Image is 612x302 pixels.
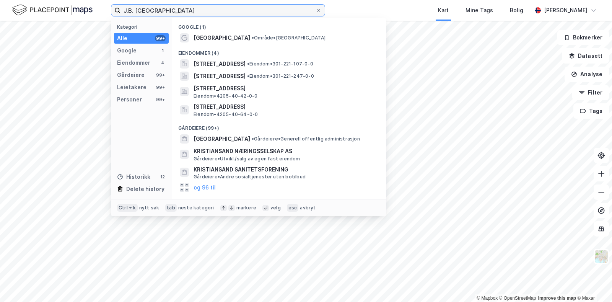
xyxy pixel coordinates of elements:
[117,172,150,181] div: Historikk
[194,134,250,144] span: [GEOGRAPHIC_DATA]
[194,174,306,180] span: Gårdeiere • Andre sosialtjenester uten botilbud
[544,6,588,15] div: [PERSON_NAME]
[194,84,377,93] span: [STREET_ADDRESS]
[594,249,609,264] img: Z
[194,72,246,81] span: [STREET_ADDRESS]
[117,46,137,55] div: Google
[117,70,145,80] div: Gårdeiere
[194,165,377,174] span: KRISTIANSAND SANITETSFORENING
[194,156,300,162] span: Gårdeiere • Utvikl./salg av egen fast eiendom
[562,48,609,64] button: Datasett
[194,147,377,156] span: KRISTIANSAND NÆRINGSSELSKAP AS
[172,194,386,207] div: Leietakere (99+)
[160,47,166,54] div: 1
[117,24,169,30] div: Kategori
[117,204,138,212] div: Ctrl + k
[194,33,250,42] span: [GEOGRAPHIC_DATA]
[194,102,377,111] span: [STREET_ADDRESS]
[126,184,164,194] div: Delete history
[155,72,166,78] div: 99+
[160,174,166,180] div: 12
[287,204,299,212] div: esc
[247,61,249,67] span: •
[574,265,612,302] iframe: Chat Widget
[172,119,386,133] div: Gårdeiere (99+)
[194,59,246,69] span: [STREET_ADDRESS]
[117,58,150,67] div: Eiendommer
[438,6,449,15] div: Kart
[252,35,254,41] span: •
[236,205,256,211] div: markere
[574,265,612,302] div: Kontrollprogram for chat
[194,183,216,192] button: og 96 til
[172,44,386,58] div: Eiendommer (4)
[165,204,177,212] div: tab
[172,18,386,32] div: Google (1)
[178,205,214,211] div: neste kategori
[120,5,316,16] input: Søk på adresse, matrikkel, gårdeiere, leietakere eller personer
[565,67,609,82] button: Analyse
[247,73,314,79] span: Eiendom • 301-221-247-0-0
[300,205,316,211] div: avbryt
[155,84,166,90] div: 99+
[252,136,360,142] span: Gårdeiere • Generell offentlig administrasjon
[510,6,523,15] div: Bolig
[247,61,313,67] span: Eiendom • 301-221-107-0-0
[557,30,609,45] button: Bokmerker
[117,83,146,92] div: Leietakere
[194,111,258,118] span: Eiendom • 4205-40-64-0-0
[139,205,160,211] div: nytt søk
[477,295,498,301] a: Mapbox
[155,96,166,103] div: 99+
[117,95,142,104] div: Personer
[117,34,127,43] div: Alle
[194,93,257,99] span: Eiendom • 4205-40-42-0-0
[160,60,166,66] div: 4
[12,3,93,17] img: logo.f888ab2527a4732fd821a326f86c7f29.svg
[155,35,166,41] div: 99+
[572,85,609,100] button: Filter
[270,205,281,211] div: velg
[466,6,493,15] div: Mine Tags
[252,35,326,41] span: Område • [GEOGRAPHIC_DATA]
[499,295,536,301] a: OpenStreetMap
[247,73,249,79] span: •
[573,103,609,119] button: Tags
[538,295,576,301] a: Improve this map
[252,136,254,142] span: •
